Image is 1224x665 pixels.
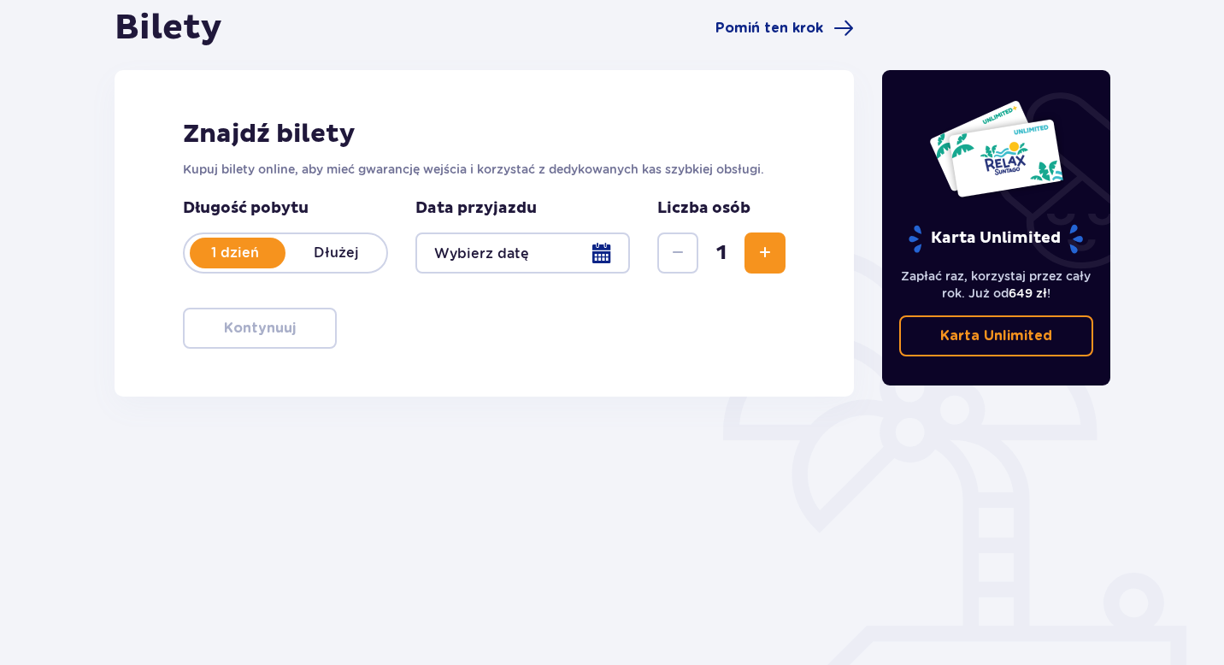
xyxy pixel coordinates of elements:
a: Karta Unlimited [899,315,1094,356]
p: Dłużej [285,244,386,262]
img: Dwie karty całoroczne do Suntago z napisem 'UNLIMITED RELAX', na białym tle z tropikalnymi liśćmi... [928,99,1064,198]
a: Pomiń ten krok [715,18,854,38]
button: Zwiększ [744,232,786,274]
button: Kontynuuj [183,308,337,349]
p: 1 dzień [185,244,285,262]
p: Karta Unlimited [940,327,1052,345]
button: Zmniejsz [657,232,698,274]
p: Kupuj bilety online, aby mieć gwarancję wejścia i korzystać z dedykowanych kas szybkiej obsługi. [183,161,786,178]
span: Pomiń ten krok [715,19,823,38]
p: Data przyjazdu [415,198,537,219]
h1: Bilety [115,7,222,50]
p: Długość pobytu [183,198,388,219]
span: 1 [702,240,741,266]
p: Kontynuuj [224,319,296,338]
p: Karta Unlimited [907,224,1085,254]
p: Liczba osób [657,198,750,219]
p: Zapłać raz, korzystaj przez cały rok. Już od ! [899,268,1094,302]
h2: Znajdź bilety [183,118,786,150]
span: 649 zł [1009,286,1047,300]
